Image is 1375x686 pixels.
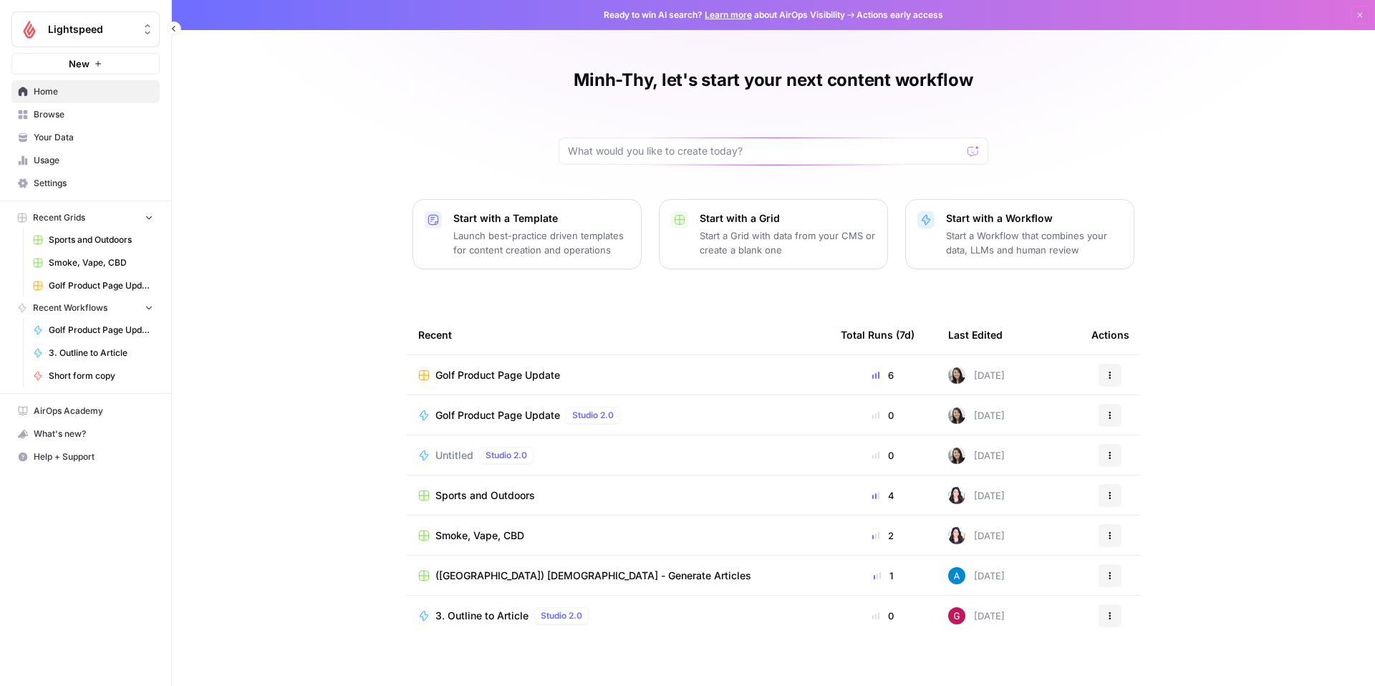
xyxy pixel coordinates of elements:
[11,149,160,172] a: Usage
[34,131,153,144] span: Your Data
[418,315,818,354] div: Recent
[700,228,876,257] p: Start a Grid with data from your CMS or create a blank one
[948,527,1005,544] div: [DATE]
[948,315,1003,354] div: Last Edited
[11,422,160,445] button: What's new?
[418,407,818,424] a: Golf Product Page UpdateStudio 2.0
[568,144,962,158] input: What would you like to create today?
[841,408,925,422] div: 0
[948,607,965,624] img: ca8uqh5btqcs3q7aizhnokptzm0x
[26,228,160,251] a: Sports and Outdoors
[572,409,614,422] span: Studio 2.0
[418,488,818,503] a: Sports and Outdoors
[841,569,925,583] div: 1
[26,364,160,387] a: Short form copy
[948,527,965,544] img: wdke7mwtj0nxznpffym0k1wpceu2
[11,445,160,468] button: Help + Support
[12,423,159,445] div: What's new?
[946,211,1122,226] p: Start with a Workflow
[412,199,642,269] button: Start with a TemplateLaunch best-practice driven templates for content creation and operations
[26,274,160,297] a: Golf Product Page Update
[11,172,160,195] a: Settings
[435,448,473,463] span: Untitled
[26,342,160,364] a: 3. Outline to Article
[49,279,153,292] span: Golf Product Page Update
[948,487,965,504] img: wdke7mwtj0nxznpffym0k1wpceu2
[418,447,818,464] a: UntitledStudio 2.0
[34,405,153,417] span: AirOps Academy
[453,211,629,226] p: Start with a Template
[34,154,153,167] span: Usage
[841,448,925,463] div: 0
[435,569,751,583] span: ([GEOGRAPHIC_DATA]) [DEMOGRAPHIC_DATA] - Generate Articles
[700,211,876,226] p: Start with a Grid
[1091,315,1129,354] div: Actions
[948,567,1005,584] div: [DATE]
[16,16,42,42] img: Lightspeed Logo
[905,199,1134,269] button: Start with a WorkflowStart a Workflow that combines your data, LLMs and human review
[33,211,85,224] span: Recent Grids
[49,233,153,246] span: Sports and Outdoors
[26,319,160,342] a: Golf Product Page Update
[453,228,629,257] p: Launch best-practice driven templates for content creation and operations
[418,528,818,543] a: Smoke, Vape, CBD
[604,9,845,21] span: Ready to win AI search? about AirOps Visibility
[948,407,1005,424] div: [DATE]
[48,22,135,37] span: Lightspeed
[705,9,752,20] a: Learn more
[948,607,1005,624] div: [DATE]
[659,199,888,269] button: Start with a GridStart a Grid with data from your CMS or create a blank one
[541,609,582,622] span: Studio 2.0
[34,450,153,463] span: Help + Support
[857,9,943,21] span: Actions early access
[948,487,1005,504] div: [DATE]
[11,400,160,422] a: AirOps Academy
[34,177,153,190] span: Settings
[574,69,973,92] h1: Minh-Thy, let's start your next content workflow
[948,367,1005,384] div: [DATE]
[418,569,818,583] a: ([GEOGRAPHIC_DATA]) [DEMOGRAPHIC_DATA] - Generate Articles
[49,347,153,359] span: 3. Outline to Article
[33,301,107,314] span: Recent Workflows
[49,369,153,382] span: Short form copy
[11,80,160,103] a: Home
[435,408,560,422] span: Golf Product Page Update
[435,528,524,543] span: Smoke, Vape, CBD
[841,488,925,503] div: 4
[841,315,915,354] div: Total Runs (7d)
[34,85,153,98] span: Home
[26,251,160,274] a: Smoke, Vape, CBD
[841,528,925,543] div: 2
[69,57,90,71] span: New
[948,447,1005,464] div: [DATE]
[418,368,818,382] a: Golf Product Page Update
[418,607,818,624] a: 3. Outline to ArticleStudio 2.0
[435,488,535,503] span: Sports and Outdoors
[486,449,527,462] span: Studio 2.0
[49,256,153,269] span: Smoke, Vape, CBD
[11,53,160,74] button: New
[49,324,153,337] span: Golf Product Page Update
[435,609,529,623] span: 3. Outline to Article
[948,367,965,384] img: 34qmd8li8jcngaxi9z5g13uxb641
[11,207,160,228] button: Recent Grids
[11,11,160,47] button: Workspace: Lightspeed
[948,407,965,424] img: 34qmd8li8jcngaxi9z5g13uxb641
[841,609,925,623] div: 0
[11,103,160,126] a: Browse
[841,368,925,382] div: 6
[11,126,160,149] a: Your Data
[946,228,1122,257] p: Start a Workflow that combines your data, LLMs and human review
[948,567,965,584] img: o3cqybgnmipr355j8nz4zpq1mc6x
[435,368,560,382] span: Golf Product Page Update
[948,447,965,464] img: 34qmd8li8jcngaxi9z5g13uxb641
[11,297,160,319] button: Recent Workflows
[34,108,153,121] span: Browse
